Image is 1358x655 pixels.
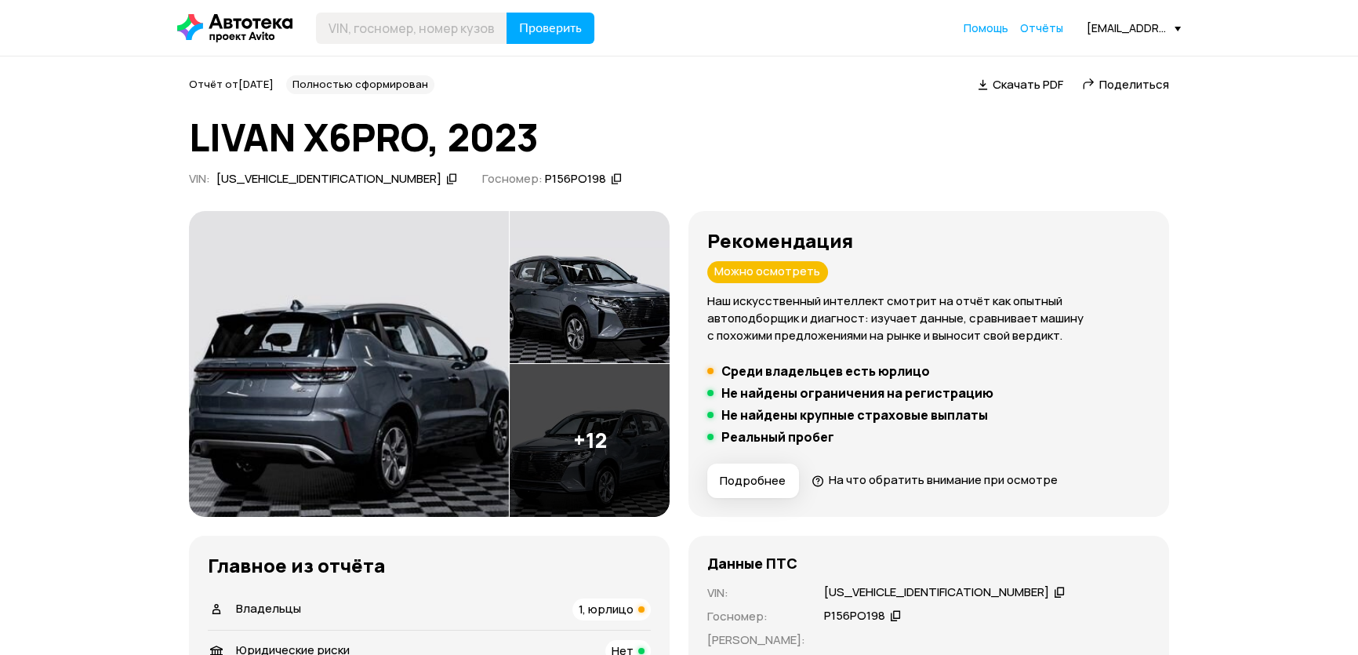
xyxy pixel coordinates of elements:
span: Проверить [519,22,582,35]
div: [EMAIL_ADDRESS][DOMAIN_NAME] [1087,20,1181,35]
p: Госномер : [707,608,805,625]
h5: Среди владельцев есть юрлицо [721,363,930,379]
h5: Не найдены крупные страховые выплаты [721,407,988,423]
a: Отчёты [1020,20,1063,36]
div: [US_VEHICLE_IDENTIFICATION_NUMBER] [216,171,441,187]
a: Поделиться [1082,76,1169,93]
button: Подробнее [707,464,799,498]
p: [PERSON_NAME] : [707,631,805,649]
span: Отчёты [1020,20,1063,35]
div: Р156РО198 [824,608,885,624]
a: Скачать PDF [978,76,1063,93]
span: Помощь [964,20,1008,35]
p: Наш искусственный интеллект смотрит на отчёт как опытный автоподборщик и диагност: изучает данные... [707,293,1150,344]
h5: Реальный пробег [721,429,834,445]
button: Проверить [507,13,594,44]
span: VIN : [189,170,210,187]
a: Помощь [964,20,1008,36]
h5: Не найдены ограничения на регистрацию [721,385,993,401]
a: На что обратить внимание при осмотре [812,471,1058,488]
span: Госномер: [482,170,543,187]
span: 1, юрлицо [579,601,634,617]
span: Владельцы [236,600,301,617]
span: Подробнее [720,473,786,489]
h4: Данные ПТС [707,555,797,572]
div: Р156РО198 [545,171,606,187]
span: Поделиться [1099,76,1169,93]
h1: LIVAN X6PRO, 2023 [189,116,1169,158]
div: Можно осмотреть [707,261,828,283]
span: Скачать PDF [993,76,1063,93]
div: Полностью сформирован [286,75,434,94]
div: [US_VEHICLE_IDENTIFICATION_NUMBER] [824,584,1049,601]
span: На что обратить внимание при осмотре [829,471,1058,488]
h3: Рекомендация [707,230,1150,252]
span: Отчёт от [DATE] [189,77,274,91]
p: VIN : [707,584,805,602]
input: VIN, госномер, номер кузова [316,13,507,44]
h3: Главное из отчёта [208,555,651,577]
